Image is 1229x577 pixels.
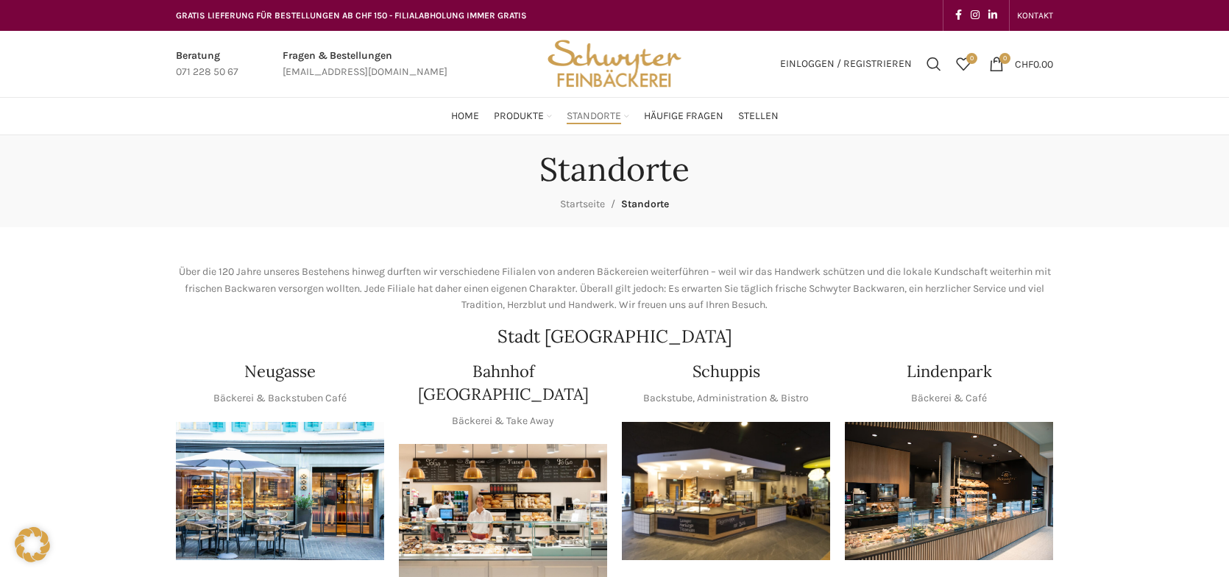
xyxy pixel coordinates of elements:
h1: Standorte [539,150,690,189]
span: GRATIS LIEFERUNG FÜR BESTELLUNGEN AB CHF 150 - FILIALABHOLUNG IMMER GRATIS [176,10,527,21]
a: 0 CHF0.00 [982,49,1060,79]
div: Meine Wunschliste [949,49,978,79]
h4: Bahnhof [GEOGRAPHIC_DATA] [399,360,607,406]
p: Bäckerei & Café [911,390,987,406]
a: Stellen [738,101,779,131]
div: Main navigation [169,101,1060,131]
span: Home [451,110,479,123]
span: 0 [999,53,1010,64]
a: Standorte [567,101,629,131]
h4: Neugasse [244,360,316,383]
div: 1 / 1 [622,422,830,561]
a: Site logo [542,57,687,69]
a: Infobox link [176,48,238,81]
span: Standorte [567,110,621,123]
p: Bäckerei & Take Away [452,413,554,429]
div: 1 / 1 [845,422,1053,561]
a: Suchen [919,49,949,79]
img: 150130-Schwyter-013 [622,422,830,561]
a: KONTAKT [1017,1,1053,30]
p: Über die 120 Jahre unseres Bestehens hinweg durften wir verschiedene Filialen von anderen Bäckere... [176,264,1053,313]
div: 1 / 1 [176,422,384,561]
span: 0 [966,53,977,64]
a: Facebook social link [951,5,966,26]
a: Infobox link [283,48,447,81]
div: Secondary navigation [1010,1,1060,30]
span: KONTAKT [1017,10,1053,21]
img: 017-e1571925257345 [845,422,1053,561]
span: Produkte [494,110,544,123]
a: Startseite [560,198,605,210]
h4: Lindenpark [907,360,992,383]
img: Bäckerei Schwyter [542,31,687,97]
a: Häufige Fragen [644,101,723,131]
span: Standorte [621,198,669,210]
p: Bäckerei & Backstuben Café [213,390,347,406]
a: Linkedin social link [984,5,1002,26]
a: Home [451,101,479,131]
a: Produkte [494,101,552,131]
h4: Schuppis [693,360,760,383]
h2: Stadt [GEOGRAPHIC_DATA] [176,328,1053,345]
bdi: 0.00 [1015,57,1053,70]
span: CHF [1015,57,1033,70]
a: Instagram social link [966,5,984,26]
span: Stellen [738,110,779,123]
p: Backstube, Administration & Bistro [643,390,809,406]
span: Einloggen / Registrieren [780,59,912,69]
img: Neugasse [176,422,384,561]
a: Einloggen / Registrieren [773,49,919,79]
a: 0 [949,49,978,79]
span: Häufige Fragen [644,110,723,123]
